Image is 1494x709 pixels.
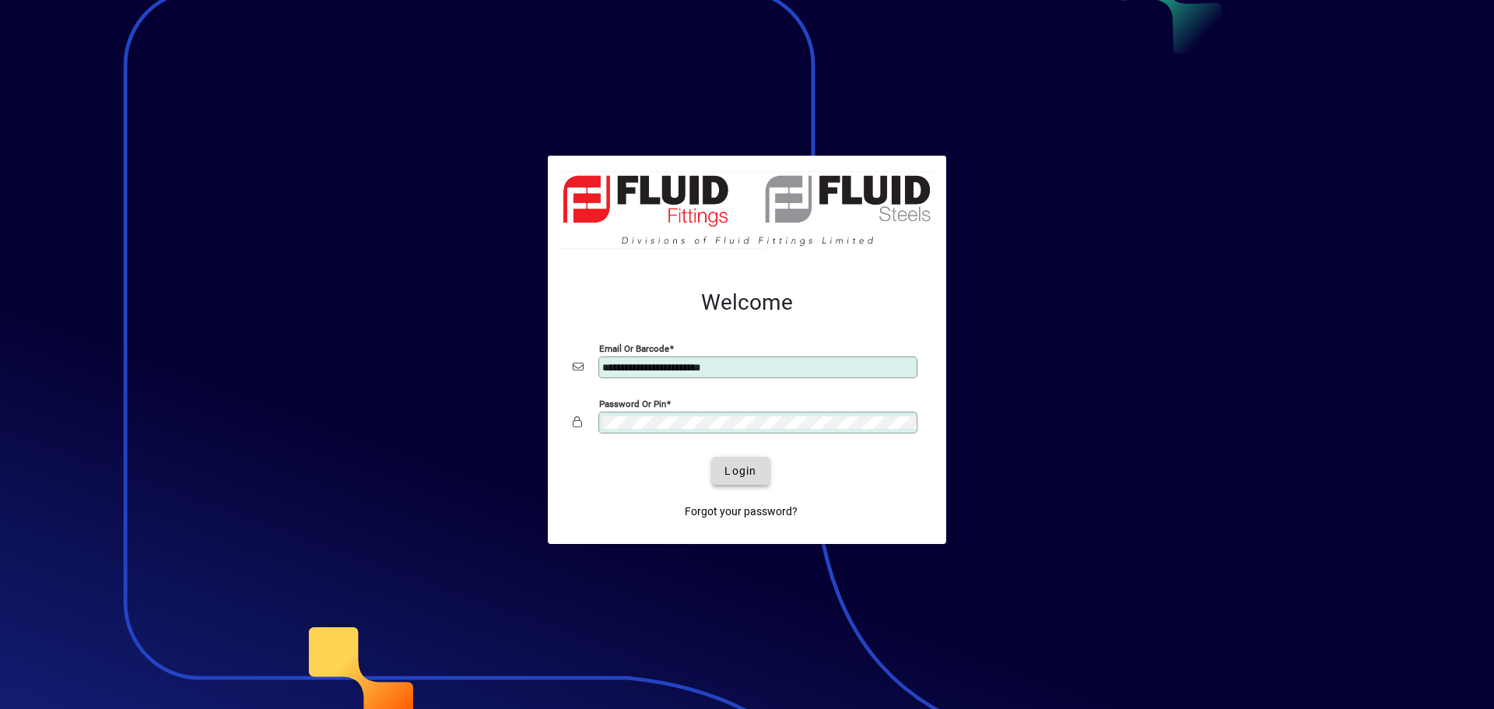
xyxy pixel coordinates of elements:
span: Login [724,463,756,479]
h2: Welcome [573,290,921,316]
a: Forgot your password? [679,497,804,525]
mat-label: Password or Pin [599,398,666,409]
mat-label: Email or Barcode [599,343,669,354]
span: Forgot your password? [685,504,798,520]
button: Login [712,457,769,485]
